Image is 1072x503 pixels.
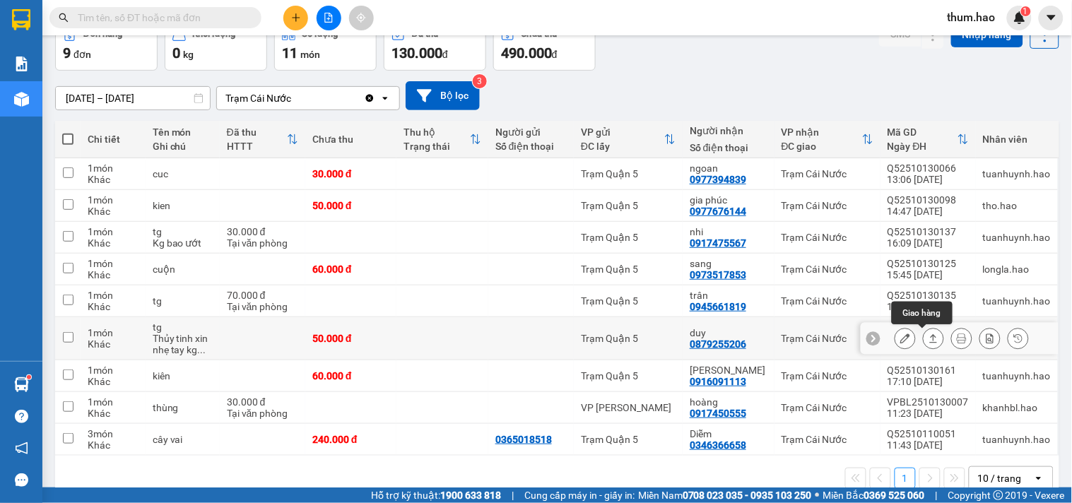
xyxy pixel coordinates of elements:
[690,428,767,439] div: Diễm
[220,121,305,158] th: Toggle SortBy
[782,295,873,307] div: Trạm Cái Nước
[888,301,969,312] div: 16:07 [DATE]
[581,370,676,381] div: Trạm Quận 5
[690,396,767,408] div: hoàng
[923,328,944,349] div: Giao hàng
[690,408,746,419] div: 0917450555
[384,20,486,71] button: Đã thu130.000đ
[324,13,334,23] span: file-add
[153,295,213,307] div: tg
[88,258,139,269] div: 1 món
[690,162,767,174] div: ngoan
[524,487,635,503] span: Cung cấp máy in - giấy in:
[782,126,862,138] div: VP nhận
[880,121,976,158] th: Toggle SortBy
[888,269,969,280] div: 15:45 [DATE]
[690,174,746,185] div: 0977394839
[88,327,139,338] div: 1 món
[12,9,30,30] img: logo-vxr
[581,333,676,344] div: Trạm Quận 5
[153,434,213,445] div: cây vai
[153,402,213,413] div: thùng
[574,121,683,158] th: Toggle SortBy
[153,168,213,179] div: cuc
[14,377,29,392] img: warehouse-icon
[983,370,1051,381] div: tuanhuynh.hao
[690,365,767,376] div: Anh bảo
[782,370,873,381] div: Trạm Cái Nước
[153,264,213,275] div: cuộn
[690,206,746,217] div: 0977676144
[782,264,873,275] div: Trạm Cái Nước
[312,370,389,381] div: 60.000 đ
[983,434,1051,445] div: tuanhuynh.hao
[14,92,29,107] img: warehouse-icon
[227,237,298,249] div: Tại văn phòng
[153,141,213,152] div: Ghi chú
[690,125,767,136] div: Người nhận
[888,141,958,152] div: Ngày ĐH
[18,18,88,88] img: logo.jpg
[88,226,139,237] div: 1 món
[88,290,139,301] div: 1 món
[88,162,139,174] div: 1 món
[312,264,389,275] div: 60.000 đ
[552,49,558,60] span: đ
[312,200,389,211] div: 50.000 đ
[690,142,767,153] div: Số điện thoại
[153,370,213,381] div: kiên
[888,376,969,387] div: 17:10 [DATE]
[406,81,480,110] button: Bộ lọc
[227,301,298,312] div: Tại văn phòng
[638,487,812,503] span: Miền Nam
[227,408,298,419] div: Tại văn phòng
[683,490,812,501] strong: 0708 023 035 - 0935 103 250
[690,237,746,249] div: 0917475567
[774,121,880,158] th: Toggle SortBy
[282,45,298,61] span: 11
[581,126,664,138] div: VP gửi
[225,91,291,105] div: Trạm Cái Nước
[88,439,139,451] div: Khác
[88,269,139,280] div: Khác
[690,269,746,280] div: 0973517853
[888,174,969,185] div: 13:06 [DATE]
[690,439,746,451] div: 0346366658
[132,35,591,52] li: 26 Phó Cơ Điều, Phường 12
[782,168,873,179] div: Trạm Cái Nước
[88,338,139,350] div: Khác
[690,226,767,237] div: nhi
[14,57,29,71] img: solution-icon
[300,49,320,60] span: món
[888,237,969,249] div: 16:09 [DATE]
[581,141,664,152] div: ĐC lấy
[312,168,389,179] div: 30.000 đ
[153,200,213,211] div: kien
[391,45,442,61] span: 130.000
[983,402,1051,413] div: khanhbl.hao
[442,49,448,60] span: đ
[371,487,501,503] span: Hỗ trợ kỹ thuật:
[888,226,969,237] div: Q52510130137
[888,408,969,419] div: 11:23 [DATE]
[888,194,969,206] div: Q52510130098
[404,141,469,152] div: Trạng thái
[888,162,969,174] div: Q52510130066
[88,408,139,419] div: Khác
[581,434,676,445] div: Trạm Quận 5
[581,264,676,275] div: Trạm Quận 5
[88,428,139,439] div: 3 món
[227,290,298,301] div: 70.000 đ
[1013,11,1026,24] img: icon-new-feature
[356,13,366,23] span: aim
[153,226,213,237] div: tg
[864,490,925,501] strong: 0369 525 060
[153,126,213,138] div: Tên món
[227,141,287,152] div: HTTT
[888,290,969,301] div: Q52510130135
[88,396,139,408] div: 1 món
[88,301,139,312] div: Khác
[895,328,916,349] div: Sửa đơn hàng
[153,333,213,355] div: Thủy tinh xin nhẹ tay kg bao hu hong
[495,126,567,138] div: Người gửi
